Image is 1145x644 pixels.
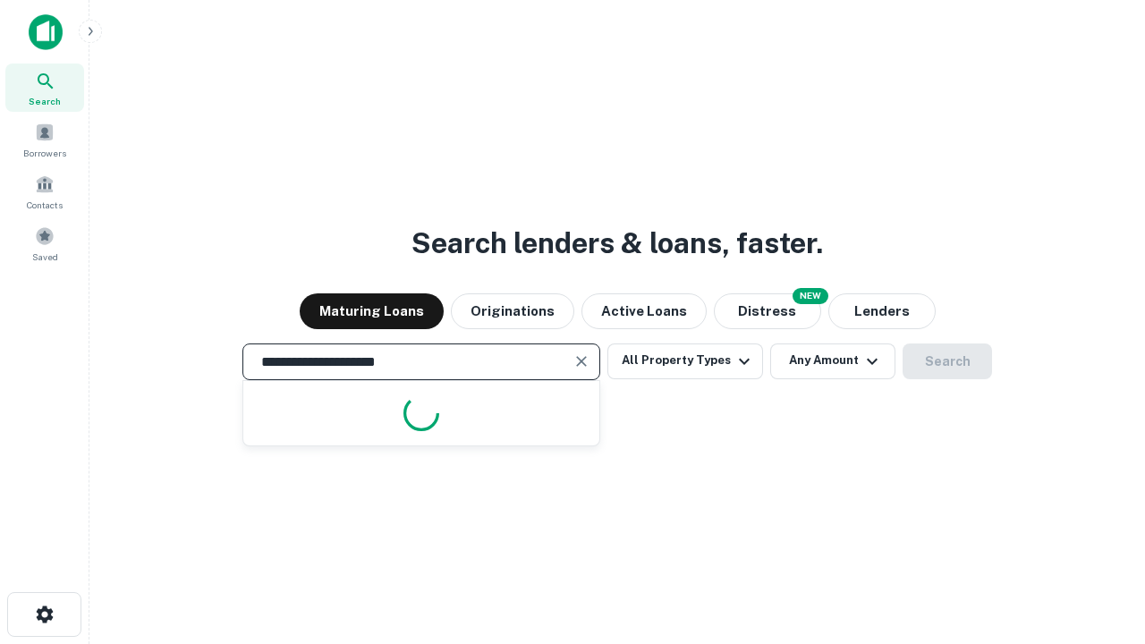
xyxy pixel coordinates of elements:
button: Maturing Loans [300,293,444,329]
button: Active Loans [581,293,707,329]
a: Borrowers [5,115,84,164]
div: NEW [793,288,828,304]
button: Search distressed loans with lien and other non-mortgage details. [714,293,821,329]
button: Any Amount [770,343,895,379]
a: Contacts [5,167,84,216]
span: Borrowers [23,146,66,160]
img: capitalize-icon.png [29,14,63,50]
span: Contacts [27,198,63,212]
button: All Property Types [607,343,763,379]
iframe: Chat Widget [1056,501,1145,587]
button: Lenders [828,293,936,329]
h3: Search lenders & loans, faster. [411,222,823,265]
button: Clear [569,349,594,374]
a: Search [5,64,84,112]
a: Saved [5,219,84,267]
button: Originations [451,293,574,329]
span: Saved [32,250,58,264]
span: Search [29,94,61,108]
